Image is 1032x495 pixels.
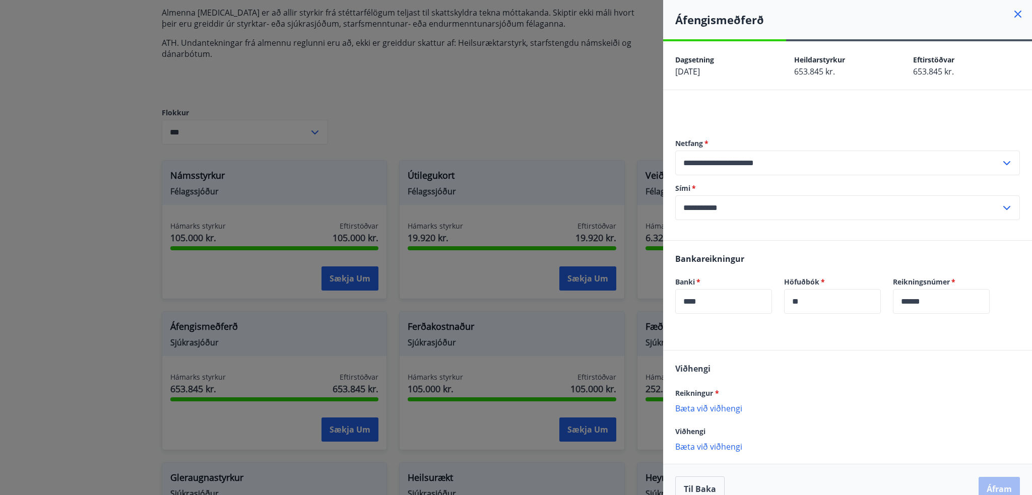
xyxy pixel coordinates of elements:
span: Viðhengi [675,427,705,436]
span: Heildarstyrkur [794,55,845,64]
label: Reikningsnúmer [893,277,990,287]
p: Bæta við viðhengi [675,403,1020,413]
span: [DATE] [675,66,700,77]
span: 653.845 kr. [794,66,835,77]
label: Höfuðbók [784,277,881,287]
h4: Áfengismeðferð [675,12,1032,27]
span: Reikningur [675,388,719,398]
span: Viðhengi [675,363,711,374]
span: Dagsetning [675,55,714,64]
label: Netfang [675,138,1020,149]
label: Banki [675,277,772,287]
span: Bankareikningur [675,253,744,264]
p: Bæta við viðhengi [675,441,1020,451]
label: Sími [675,183,1020,193]
span: 653.845 kr. [913,66,954,77]
span: Eftirstöðvar [913,55,954,64]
